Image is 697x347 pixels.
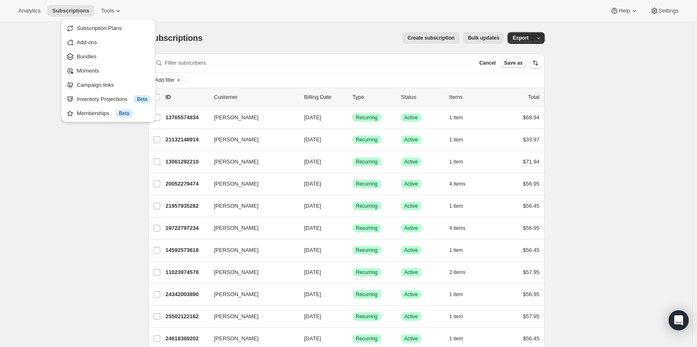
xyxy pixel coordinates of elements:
span: $56.45 [523,247,540,253]
span: 1 item [450,313,463,320]
button: [PERSON_NAME] [209,199,293,213]
button: 4 items [450,222,475,234]
span: Active [404,225,418,231]
button: Subscription Plans [63,21,153,35]
span: Recurring [356,114,378,121]
button: Save as [501,58,526,68]
span: Active [404,181,418,187]
span: Add-ons [77,39,97,45]
span: $56.45 [523,203,540,209]
p: Customer [214,93,298,101]
span: $57.95 [523,269,540,275]
span: Moments [77,68,99,74]
button: [PERSON_NAME] [209,221,293,235]
span: 4 items [450,181,466,187]
p: 24342003890 [166,290,207,299]
span: [PERSON_NAME] [214,202,259,210]
button: Settings [645,5,684,17]
span: Create subscription [407,35,455,41]
button: [PERSON_NAME] [209,310,293,323]
button: Help [605,5,643,17]
span: [DATE] [304,203,321,209]
div: 21957935282[PERSON_NAME][DATE]SuccessRecurringSuccessActive1 item$56.45 [166,200,540,212]
div: 21132148914[PERSON_NAME][DATE]SuccessRecurringSuccessActive1 item$33.97 [166,134,540,146]
span: [PERSON_NAME] [214,268,259,277]
p: 24618369202 [166,334,207,343]
button: Add filter [152,75,185,85]
span: Active [404,114,418,121]
span: Subscriptions [148,33,203,43]
span: Subscription Plans [77,25,122,31]
span: Active [404,269,418,276]
div: 25502122162[PERSON_NAME][DATE]SuccessRecurringSuccessActive1 item$57.95 [166,311,540,322]
button: [PERSON_NAME] [209,266,293,279]
span: [PERSON_NAME] [214,113,259,122]
span: [DATE] [304,136,321,143]
span: $68.94 [523,114,540,121]
p: Status [401,93,443,101]
span: 1 item [450,136,463,143]
button: Bulk updates [463,32,504,44]
span: [PERSON_NAME] [214,136,259,144]
span: 4 items [450,225,466,231]
span: Recurring [356,269,378,276]
div: Items [450,93,491,101]
div: IDCustomerBilling DateTypeStatusItemsTotal [166,93,540,101]
span: Bundles [77,53,96,60]
span: Campaign links [77,82,114,88]
span: 2 items [450,269,466,276]
p: Total [528,93,539,101]
span: [DATE] [304,247,321,253]
button: Cancel [476,58,499,68]
span: [PERSON_NAME] [214,180,259,188]
p: 19722797234 [166,224,207,232]
span: [DATE] [304,291,321,297]
p: 25502122162 [166,312,207,321]
span: Active [404,203,418,209]
p: 13061292210 [166,158,207,166]
span: [DATE] [304,158,321,165]
span: Recurring [356,136,378,143]
button: [PERSON_NAME] [209,111,293,124]
div: 13765574834[PERSON_NAME][DATE]SuccessRecurringSuccessActive1 item$68.94 [166,112,540,123]
button: Moments [63,64,153,77]
div: 24342003890[PERSON_NAME][DATE]SuccessRecurringSuccessActive1 item$56.95 [166,289,540,300]
span: [PERSON_NAME] [214,224,259,232]
span: Cancel [479,60,495,66]
span: [DATE] [304,313,321,319]
span: Beta [119,110,129,117]
span: $56.95 [523,291,540,297]
button: 1 item [450,244,472,256]
span: [PERSON_NAME] [214,312,259,321]
span: [DATE] [304,114,321,121]
button: 1 item [450,156,472,168]
div: 14592573618[PERSON_NAME][DATE]SuccessRecurringSuccessActive1 item$56.45 [166,244,540,256]
button: 2 items [450,267,475,278]
p: 21132148914 [166,136,207,144]
span: Recurring [356,247,378,254]
div: Type [353,93,394,101]
button: [PERSON_NAME] [209,177,293,191]
span: Recurring [356,158,378,165]
button: Sort the results [530,57,541,69]
span: Analytics [18,8,40,14]
span: Active [404,247,418,254]
p: 13765574834 [166,113,207,122]
p: 11023974578 [166,268,207,277]
div: 19722797234[PERSON_NAME][DATE]SuccessRecurringSuccessActive4 items$56.95 [166,222,540,234]
p: Billing Date [304,93,346,101]
p: 20052279474 [166,180,207,188]
span: [DATE] [304,335,321,342]
span: Recurring [356,335,378,342]
span: Active [404,158,418,165]
button: [PERSON_NAME] [209,244,293,257]
span: Export [513,35,528,41]
span: $71.94 [523,158,540,165]
span: Recurring [356,313,378,320]
span: $33.97 [523,136,540,143]
span: 1 item [450,114,463,121]
span: Bulk updates [468,35,499,41]
button: Subscriptions [47,5,94,17]
button: 1 item [450,311,472,322]
button: 1 item [450,333,472,344]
